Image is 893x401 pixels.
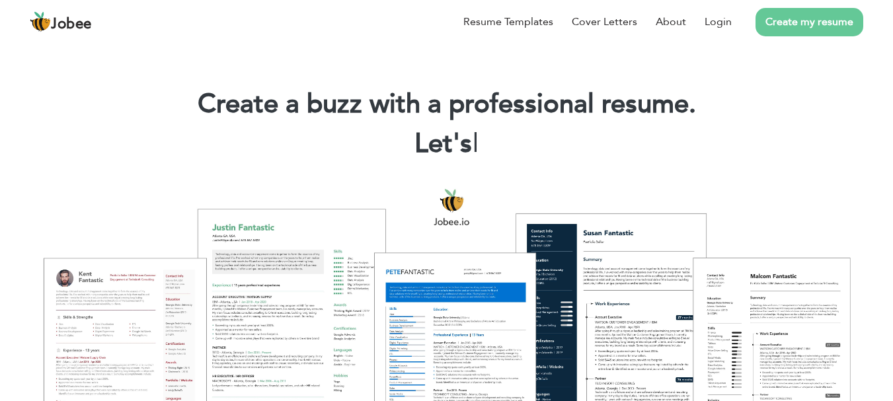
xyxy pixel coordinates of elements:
a: Cover Letters [572,14,637,30]
span: | [473,126,479,162]
a: Resume Templates [463,14,553,30]
span: Jobee [51,17,92,32]
a: Create my resume [756,8,863,36]
h1: Create a buzz with a professional resume. [20,87,873,122]
a: Login [705,14,732,30]
img: jobee.io [30,11,51,32]
h2: Let's [20,127,873,161]
a: Jobee [30,11,92,32]
a: About [656,14,686,30]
